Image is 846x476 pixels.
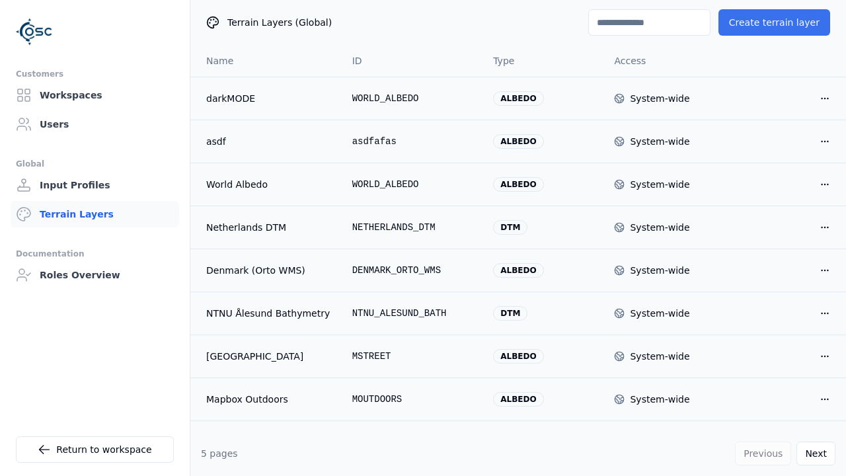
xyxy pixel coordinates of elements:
[206,92,331,105] a: darkMODE
[493,220,527,235] div: dtm
[206,135,331,148] a: asdf
[630,221,689,234] div: System-wide
[630,393,689,406] div: System-wide
[493,349,543,364] div: albedo
[16,13,53,50] img: Logo
[11,111,179,138] a: Users
[16,246,174,262] div: Documentation
[352,178,473,191] div: WORLD_ALBEDO
[493,177,543,192] div: albedo
[493,392,543,407] div: albedo
[352,221,473,234] div: NETHERLANDS_DTM
[630,92,689,105] div: System-wide
[493,306,527,321] div: dtm
[206,264,331,277] a: Denmark (Orto WMS)
[493,263,543,278] div: albedo
[482,45,603,77] th: Type
[342,45,483,77] th: ID
[630,178,689,191] div: System-wide
[352,307,473,320] div: NTNU_ALESUND_BATH
[16,66,174,82] div: Customers
[190,45,342,77] th: Name
[603,45,724,77] th: Access
[201,448,238,459] span: 5 pages
[11,172,179,198] a: Input Profiles
[206,350,331,363] a: [GEOGRAPHIC_DATA]
[11,82,179,108] a: Workspaces
[352,350,473,363] div: MSTREET
[16,436,174,463] a: Return to workspace
[630,307,689,320] div: System-wide
[352,393,473,406] div: MOUTDOORS
[16,156,174,172] div: Global
[11,201,179,227] a: Terrain Layers
[493,91,543,106] div: albedo
[718,9,830,36] button: Create terrain layer
[630,264,689,277] div: System-wide
[11,262,179,288] a: Roles Overview
[227,16,332,29] span: Terrain Layers (Global)
[206,307,331,320] a: NTNU Ålesund Bathymetry
[352,264,473,277] div: DENMARK_ORTO_WMS
[352,135,473,148] div: asdfafas
[630,350,689,363] div: System-wide
[206,221,331,234] a: Netherlands DTM
[352,92,473,105] div: WORLD_ALBEDO
[796,442,835,465] button: Next
[630,135,689,148] div: System-wide
[493,134,543,149] div: albedo
[206,393,331,406] a: Mapbox Outdoors
[206,178,331,191] a: World Albedo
